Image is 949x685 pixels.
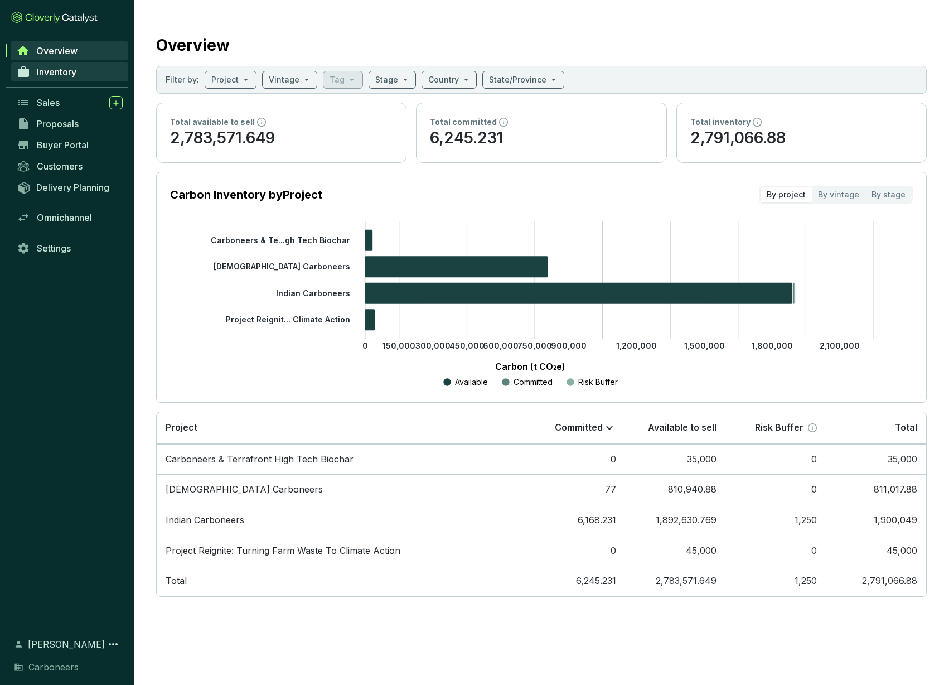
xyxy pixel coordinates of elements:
tspan: 150,000 [382,341,415,350]
td: 6,245.231 [525,566,625,596]
a: Omnichannel [11,208,128,227]
td: 45,000 [625,536,725,566]
a: Buyer Portal [11,136,128,155]
h2: Overview [156,33,230,57]
a: Sales [11,93,128,112]
span: Omnichannel [37,212,92,223]
p: Carbon Inventory by Project [170,187,322,202]
p: Risk Buffer [755,422,803,434]
th: Total [826,412,926,444]
td: 6,168.231 [525,505,625,536]
div: segmented control [759,186,913,204]
p: Tag [330,74,345,85]
td: 1,892,630.769 [625,505,725,536]
a: Inventory [11,62,128,81]
p: Total inventory [690,117,751,128]
tspan: 600,000 [483,341,519,350]
span: [PERSON_NAME] [28,638,105,651]
td: 0 [525,536,625,566]
td: 0 [525,444,625,475]
span: Buyer Portal [37,139,89,151]
a: Delivery Planning [11,178,128,196]
td: Indian Carboneers [157,505,525,536]
span: Carboneers [28,660,79,674]
tspan: Project Reignit... Climate Action [226,315,350,324]
tspan: [DEMOGRAPHIC_DATA] Carboneers [214,262,350,271]
tspan: 450,000 [449,341,485,350]
p: Total committed [430,117,497,128]
p: Carbon (t CO₂e) [187,360,874,373]
td: 1,900,049 [826,505,926,536]
tspan: Carboneers & Te...gh Tech Biochar [211,235,350,245]
a: Customers [11,157,128,176]
td: 2,791,066.88 [826,566,926,596]
tspan: Indian Carboneers [276,288,350,298]
tspan: 900,000 [551,341,587,350]
p: Committed [514,377,553,388]
th: Available to sell [625,412,725,444]
span: Customers [37,161,83,172]
div: By stage [865,187,912,202]
span: Delivery Planning [36,182,109,193]
p: 2,791,066.88 [690,128,913,149]
td: 1,250 [725,566,826,596]
p: 6,245.231 [430,128,652,149]
a: Proposals [11,114,128,133]
span: Sales [37,97,60,108]
span: Overview [36,45,78,56]
p: Available [455,377,488,388]
th: Project [157,412,525,444]
td: Project Reignite: Turning Farm Waste To Climate Action [157,536,525,566]
tspan: 1,200,000 [616,341,657,350]
p: Total available to sell [170,117,255,128]
td: 45,000 [826,536,926,566]
tspan: 1,500,000 [684,341,725,350]
td: Ghanaian Carboneers [157,474,525,505]
td: 0 [725,474,826,505]
td: 1,250 [725,505,826,536]
tspan: 300,000 [415,341,451,350]
a: Overview [11,41,128,60]
p: Committed [555,422,603,434]
td: 0 [725,536,826,566]
p: 2,783,571.649 [170,128,393,149]
td: 0 [725,444,826,475]
td: 810,940.88 [625,474,725,505]
td: 35,000 [625,444,725,475]
td: 2,783,571.649 [625,566,725,596]
td: 77 [525,474,625,505]
td: 811,017.88 [826,474,926,505]
td: Total [157,566,525,596]
tspan: 750,000 [517,341,552,350]
tspan: 0 [362,341,368,350]
td: Carboneers & Terrafront High Tech Biochar [157,444,525,475]
span: Inventory [37,66,76,78]
p: Filter by: [166,74,199,85]
a: Settings [11,239,128,258]
p: Risk Buffer [578,377,618,388]
div: By project [761,187,812,202]
span: Proposals [37,118,79,129]
tspan: 2,100,000 [820,341,860,350]
span: Settings [37,243,71,254]
tspan: 1,800,000 [752,341,793,350]
div: By vintage [812,187,865,202]
td: 35,000 [826,444,926,475]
